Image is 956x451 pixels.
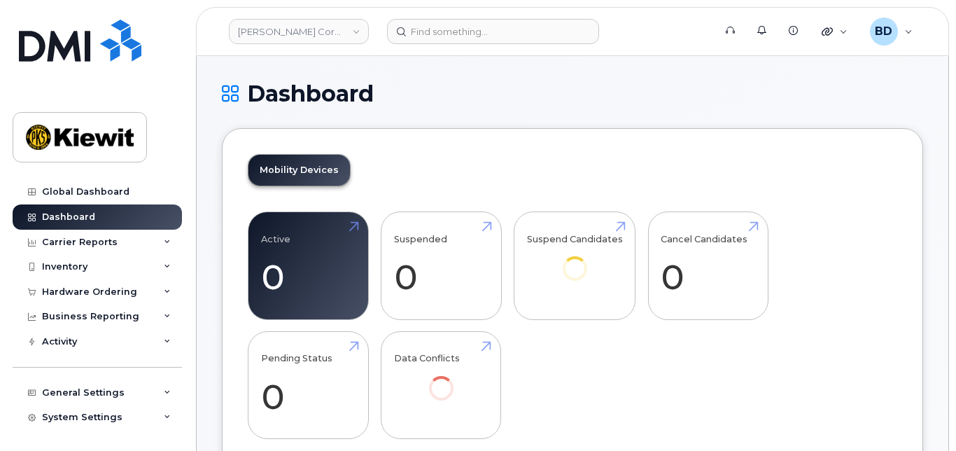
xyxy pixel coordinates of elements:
[394,220,488,312] a: Suspended 0
[527,220,623,300] a: Suspend Candidates
[261,220,356,312] a: Active 0
[394,339,488,419] a: Data Conflicts
[248,155,350,186] a: Mobility Devices
[661,220,755,312] a: Cancel Candidates 0
[222,81,923,106] h1: Dashboard
[261,339,356,431] a: Pending Status 0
